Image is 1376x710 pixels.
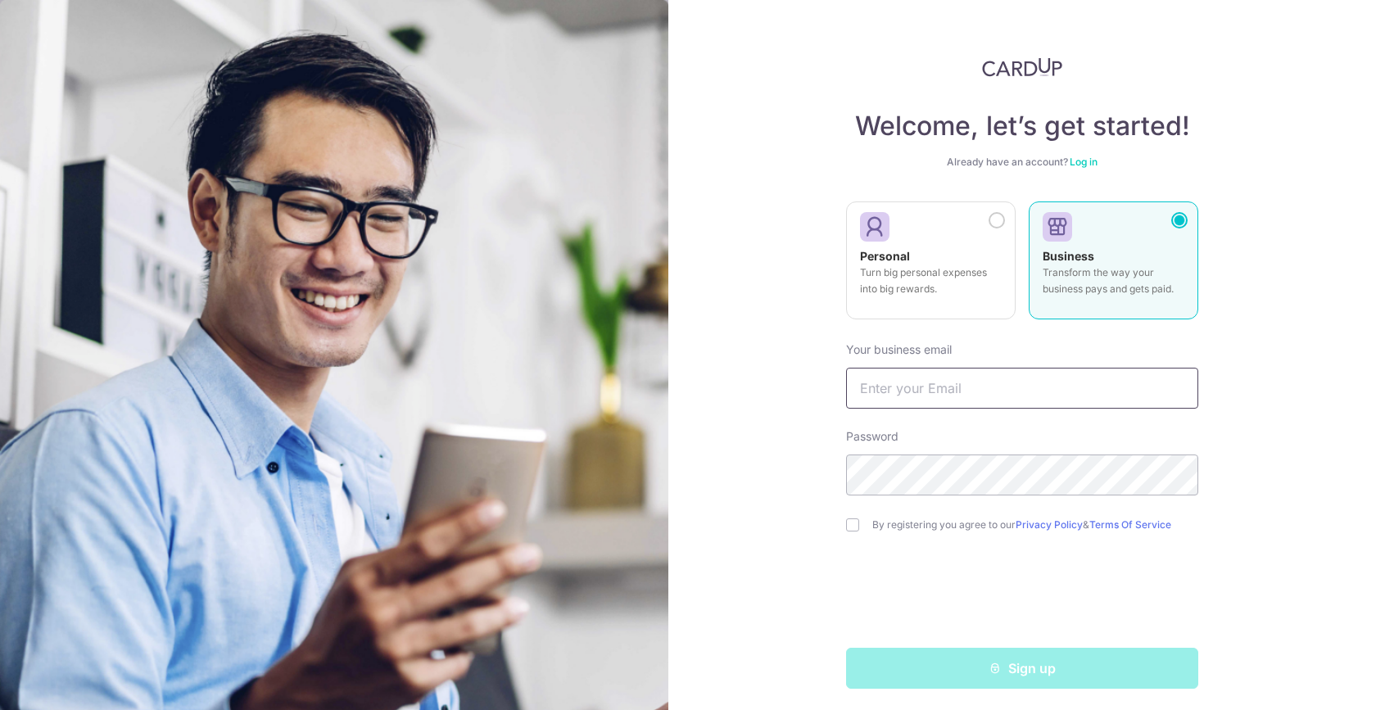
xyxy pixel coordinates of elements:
img: CardUp Logo [982,57,1062,77]
a: Log in [1070,156,1098,168]
h4: Welcome, let’s get started! [846,110,1198,142]
label: By registering you agree to our & [872,518,1198,531]
p: Turn big personal expenses into big rewards. [860,265,1002,297]
strong: Business [1043,249,1094,263]
a: Personal Turn big personal expenses into big rewards. [846,201,1016,329]
a: Terms Of Service [1089,518,1171,531]
a: Business Transform the way your business pays and gets paid. [1029,201,1198,329]
input: Enter your Email [846,368,1198,409]
a: Privacy Policy [1016,518,1083,531]
label: Your business email [846,341,952,358]
iframe: reCAPTCHA [898,564,1147,628]
div: Already have an account? [846,156,1198,169]
p: Transform the way your business pays and gets paid. [1043,265,1184,297]
label: Password [846,428,898,445]
strong: Personal [860,249,910,263]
